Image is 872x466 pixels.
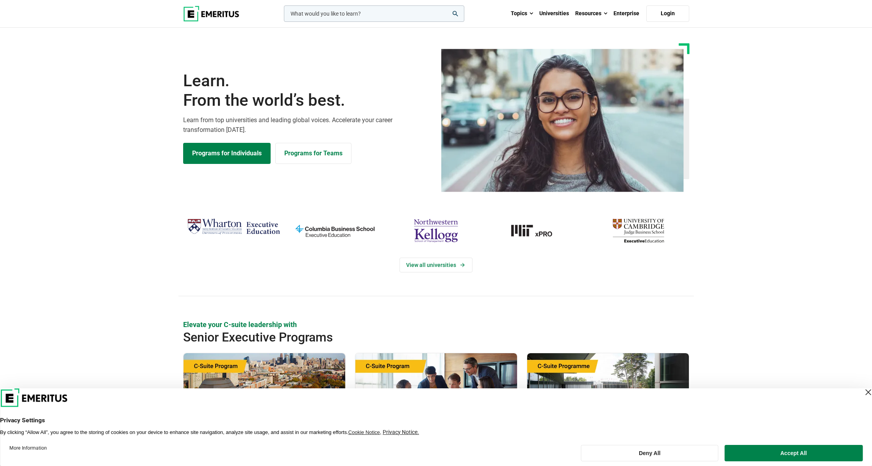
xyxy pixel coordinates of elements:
p: Elevate your C-suite leadership with [183,320,689,329]
a: View Universities [399,258,473,272]
img: Chief Strategy Officer (CSO) Programme | Online Leadership Course [527,353,689,431]
img: Learn from the world's best [441,49,684,192]
img: columbia-business-school [288,215,382,246]
p: Learn from top universities and leading global voices. Accelerate your career transformation [DATE]. [183,115,432,135]
img: MIT xPRO [490,215,584,246]
img: Chief Financial Officer Program | Online Finance Course [355,353,517,431]
h1: Learn. [183,71,432,110]
span: From the world’s best. [183,91,432,110]
a: Login [646,5,689,22]
h2: Senior Executive Programs [183,329,638,345]
input: woocommerce-product-search-field-0 [284,5,464,22]
img: Wharton Executive Education [187,215,280,238]
img: northwestern-kellogg [389,215,483,246]
a: Explore for Business [275,143,351,164]
a: MIT-xPRO [490,215,584,246]
img: cambridge-judge-business-school [592,215,685,246]
img: Global C-Suite Program | Online Leadership Course [184,353,345,431]
a: Explore Programs [183,143,271,164]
